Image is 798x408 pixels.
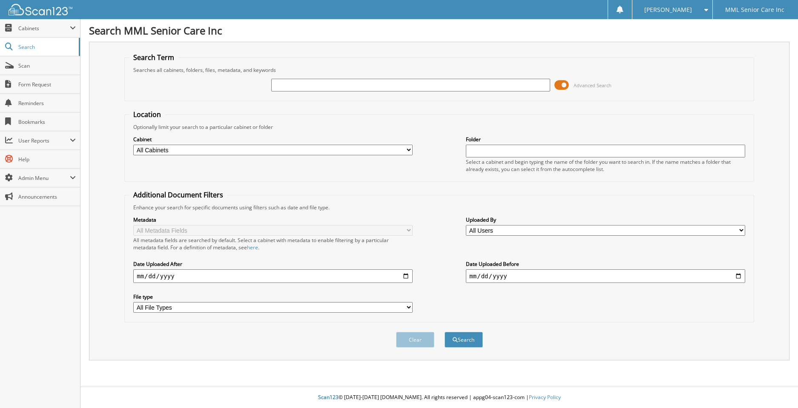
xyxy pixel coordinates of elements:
span: Announcements [18,193,76,200]
div: © [DATE]-[DATE] [DOMAIN_NAME]. All rights reserved | appg04-scan123-com | [80,387,798,408]
legend: Search Term [129,53,178,62]
label: File type [133,293,412,300]
img: scan123-logo-white.svg [9,4,72,15]
div: Searches all cabinets, folders, files, metadata, and keywords [129,66,749,74]
button: Search [445,332,483,348]
legend: Location [129,110,165,119]
div: Optionally limit your search to a particular cabinet or folder [129,123,749,131]
label: Metadata [133,216,412,223]
div: Select a cabinet and begin typing the name of the folder you want to search in. If the name match... [466,158,745,173]
label: Date Uploaded Before [466,260,745,268]
label: Cabinet [133,136,412,143]
label: Uploaded By [466,216,745,223]
legend: Additional Document Filters [129,190,227,200]
input: start [133,269,412,283]
span: Cabinets [18,25,70,32]
label: Folder [466,136,745,143]
span: Bookmarks [18,118,76,126]
a: here [247,244,258,251]
span: Scan [18,62,76,69]
span: Form Request [18,81,76,88]
input: end [466,269,745,283]
span: Reminders [18,100,76,107]
span: Help [18,156,76,163]
button: Clear [396,332,434,348]
label: Date Uploaded After [133,260,412,268]
span: MML Senior Care Inc [725,7,784,12]
span: [PERSON_NAME] [644,7,692,12]
div: Enhance your search for specific documents using filters such as date and file type. [129,204,749,211]
span: User Reports [18,137,70,144]
span: Advanced Search [574,82,611,88]
span: Admin Menu [18,174,70,182]
a: Privacy Policy [529,394,561,401]
div: All metadata fields are searched by default. Select a cabinet with metadata to enable filtering b... [133,237,412,251]
h1: Search MML Senior Care Inc [89,23,789,37]
span: Scan123 [318,394,339,401]
span: Search [18,43,75,51]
